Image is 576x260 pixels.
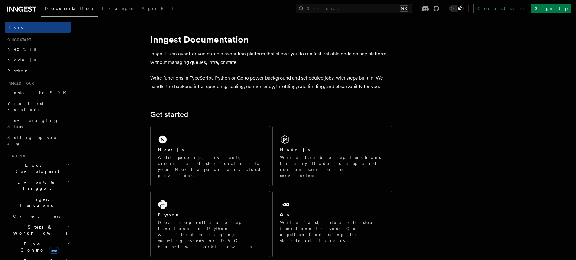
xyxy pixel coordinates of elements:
span: Documentation [45,6,95,11]
span: AgentKit [142,6,174,11]
span: Quick start [5,38,31,42]
h2: Next.js [158,147,184,153]
span: Node.js [7,58,36,62]
a: Install the SDK [5,87,71,98]
button: Local Development [5,160,71,177]
a: GoWrite fast, durable step functions in your Go application using the standard library. [272,191,392,257]
a: Get started [150,110,188,119]
p: Add queueing, events, crons, and step functions to your Next app on any cloud provider. [158,154,262,179]
a: Home [5,22,71,33]
p: Write fast, durable step functions in your Go application using the standard library. [280,219,385,244]
a: Examples [98,2,138,16]
span: Flow Control [11,241,67,253]
a: Contact sales [473,4,529,13]
h1: Inngest Documentation [150,34,392,45]
a: Documentation [41,2,98,17]
span: Inngest tour [5,81,34,86]
span: Events & Triggers [5,179,66,191]
button: Search...⌘K [296,4,412,13]
h2: Python [158,212,180,218]
span: Examples [102,6,134,11]
p: Inngest is an event-driven durable execution platform that allows you to run fast, reliable code ... [150,50,392,67]
a: Leveraging Steps [5,115,71,132]
span: Setting up your app [7,135,59,146]
span: Install the SDK [7,90,70,95]
button: Events & Triggers [5,177,71,194]
h2: Go [280,212,291,218]
a: AgentKit [138,2,177,16]
a: Sign Up [531,4,571,13]
span: Next.js [7,47,36,51]
a: Next.js [5,44,71,54]
a: Python [5,65,71,76]
span: Home [7,24,24,30]
p: Write durable step functions in any Node.js app and run on servers or serverless. [280,154,385,179]
button: Steps & Workflows [11,222,71,239]
span: Overview [13,214,75,219]
button: Inngest Functions [5,194,71,211]
h2: Node.js [280,147,310,153]
p: Write functions in TypeScript, Python or Go to power background and scheduled jobs, with steps bu... [150,74,392,91]
a: Setting up your app [5,132,71,149]
span: Your first Functions [7,101,43,112]
span: Steps & Workflows [11,224,67,236]
a: Your first Functions [5,98,71,115]
a: PythonDevelop reliable step functions in Python without managing queueing systems or DAG based wo... [150,191,270,257]
span: Local Development [5,162,66,174]
a: Node.js [5,54,71,65]
button: Flow Controlnew [11,239,71,255]
span: Leveraging Steps [7,118,58,129]
a: Overview [11,211,71,222]
span: Features [5,154,25,159]
a: Next.jsAdd queueing, events, crons, and step functions to your Next app on any cloud provider. [150,126,270,186]
button: Toggle dark mode [449,5,464,12]
kbd: ⌘K [400,5,408,12]
span: new [49,247,59,254]
a: Node.jsWrite durable step functions in any Node.js app and run on servers or serverless. [272,126,392,186]
span: Python [7,68,29,73]
p: Develop reliable step functions in Python without managing queueing systems or DAG based workflows. [158,219,262,250]
span: Inngest Functions [5,196,65,208]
